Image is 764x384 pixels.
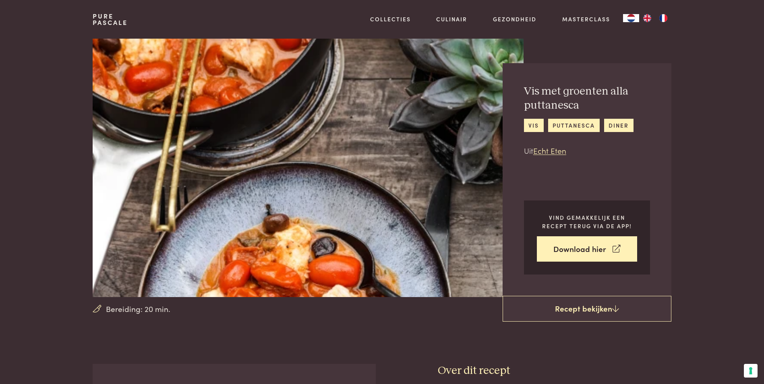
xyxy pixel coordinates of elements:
[106,303,170,315] span: Bereiding: 20 min.
[639,14,655,22] a: EN
[562,15,610,23] a: Masterclass
[93,39,523,297] img: Vis met groenten alla puttanesca
[493,15,536,23] a: Gezondheid
[639,14,671,22] ul: Language list
[537,213,637,230] p: Vind gemakkelijk een recept terug via de app!
[623,14,671,22] aside: Language selected: Nederlands
[744,364,758,378] button: Uw voorkeuren voor toestemming voor trackingtechnologieën
[524,119,544,132] a: vis
[537,236,637,262] a: Download hier
[524,85,650,112] h2: Vis met groenten alla puttanesca
[524,145,650,157] p: Uit
[436,15,467,23] a: Culinair
[655,14,671,22] a: FR
[503,296,671,322] a: Recept bekijken
[370,15,411,23] a: Collecties
[604,119,634,132] a: diner
[623,14,639,22] div: Language
[548,119,600,132] a: puttanesca
[93,13,128,26] a: PurePascale
[438,364,671,378] h3: Over dit recept
[623,14,639,22] a: NL
[533,145,566,156] a: Echt Eten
